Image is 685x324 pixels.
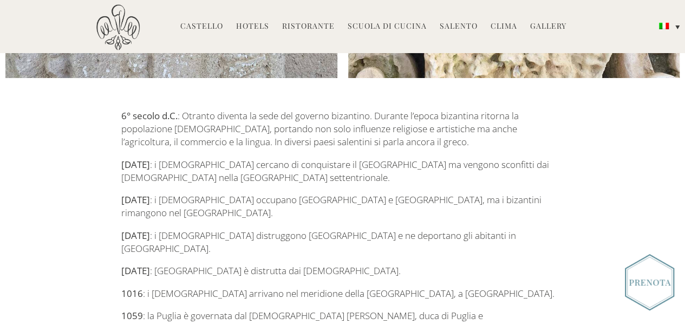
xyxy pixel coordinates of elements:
strong: [DATE] [121,158,150,171]
strong: 1016 [121,287,143,300]
strong: [DATE] [121,264,150,277]
img: Book_Button_Italian.png [625,254,674,310]
a: Ristorante [282,21,335,33]
p: : i [DEMOGRAPHIC_DATA] cercano di conquistare il [GEOGRAPHIC_DATA] ma vengono sconfitti dai [DEMO... [121,158,564,185]
p: : i [DEMOGRAPHIC_DATA] distruggono [GEOGRAPHIC_DATA] e ne deportano gli abitanti in [GEOGRAPHIC_D... [121,229,564,256]
p: : i [DEMOGRAPHIC_DATA] arrivano nel meridione della [GEOGRAPHIC_DATA], a [GEOGRAPHIC_DATA]. [121,287,564,300]
p: : [GEOGRAPHIC_DATA] è distrutta dai [DEMOGRAPHIC_DATA]. [121,264,564,277]
img: Castello di Ugento [96,4,140,50]
p: : Otranto diventa la sede del governo bizantino. Durante l’epoca bizantina ritorna la popolazione... [121,109,564,149]
a: Gallery [530,21,566,33]
strong: [DATE] [121,193,150,206]
a: Hotels [236,21,269,33]
strong: 6° secolo d.C. [121,109,178,122]
strong: [DATE] [121,229,150,242]
p: : i [DEMOGRAPHIC_DATA] occupano [GEOGRAPHIC_DATA] e [GEOGRAPHIC_DATA], ma i bizantini rimangono n... [121,193,564,220]
a: Castello [180,21,223,33]
strong: 1059 [121,309,143,322]
a: Clima [491,21,517,33]
img: Italiano [659,23,669,29]
a: Scuola di Cucina [348,21,427,33]
a: Salento [440,21,478,33]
